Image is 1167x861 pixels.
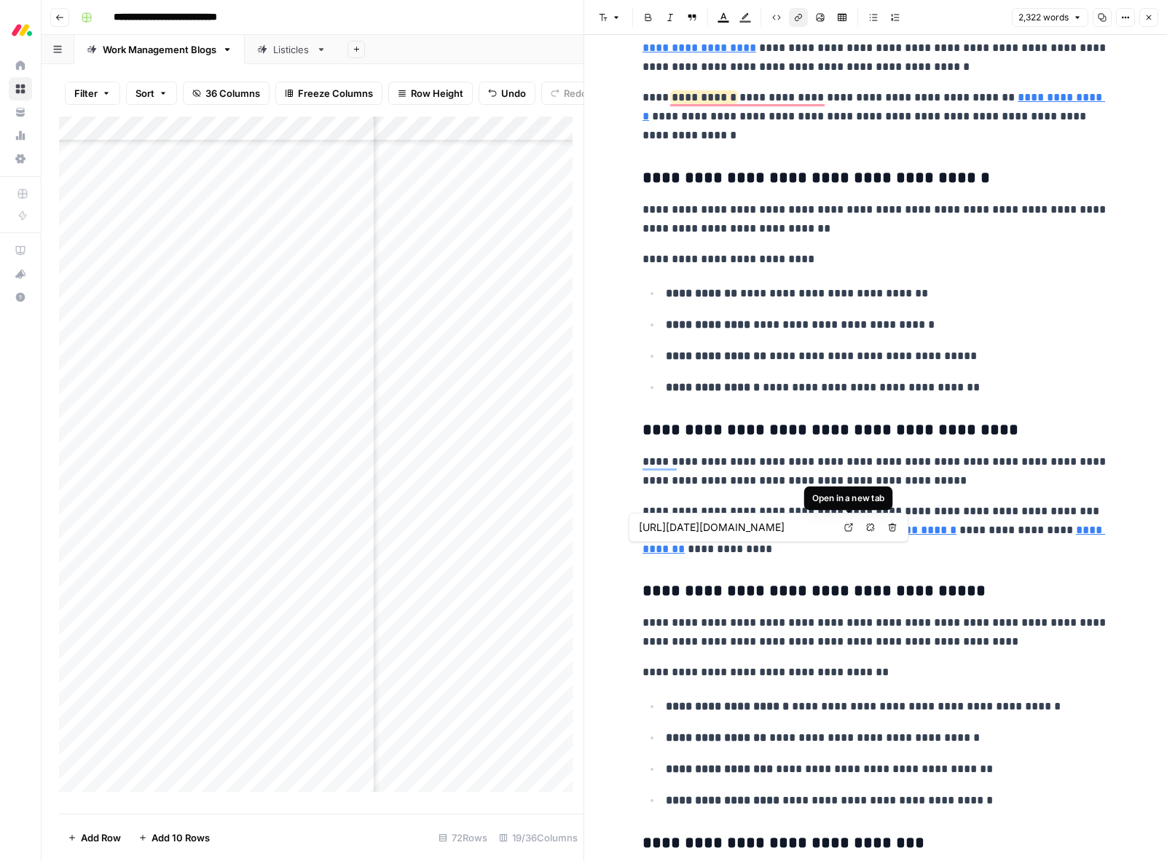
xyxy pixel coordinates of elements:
div: Listicles [273,42,310,57]
button: Help + Support [9,286,32,309]
a: Home [9,54,32,77]
button: Add Row [59,826,130,849]
button: Add 10 Rows [130,826,219,849]
div: 72 Rows [433,826,493,849]
a: Your Data [9,101,32,124]
span: 2,322 words [1018,11,1069,24]
button: Undo [479,82,535,105]
a: Browse [9,77,32,101]
button: What's new? [9,262,32,286]
button: Row Height [388,82,473,105]
button: Sort [126,82,177,105]
span: Undo [501,86,526,101]
button: Freeze Columns [275,82,382,105]
button: Workspace: Monday.com [9,12,32,48]
div: Work Management Blogs [103,42,216,57]
a: AirOps Academy [9,239,32,262]
span: 36 Columns [205,86,260,101]
button: 2,322 words [1012,8,1088,27]
button: Redo [541,82,597,105]
img: Monday.com Logo [9,17,35,43]
span: Sort [135,86,154,101]
a: Work Management Blogs [74,35,245,64]
span: Freeze Columns [298,86,373,101]
a: Listicles [245,35,339,64]
span: Row Height [411,86,463,101]
span: Add Row [81,830,121,845]
span: Redo [564,86,587,101]
a: Settings [9,147,32,170]
a: Usage [9,124,32,147]
button: 36 Columns [183,82,270,105]
div: Open in a new tab [812,492,884,505]
div: What's new? [9,263,31,285]
div: 19/36 Columns [493,826,583,849]
button: Filter [65,82,120,105]
span: Add 10 Rows [152,830,210,845]
span: Filter [74,86,98,101]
